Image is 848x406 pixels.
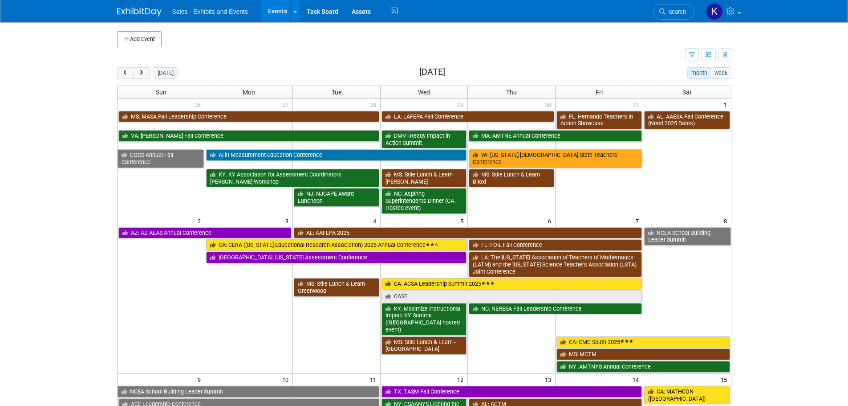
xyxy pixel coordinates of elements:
[456,374,467,385] span: 12
[720,374,731,385] span: 15
[418,89,430,96] span: Wed
[332,89,341,96] span: Tue
[469,169,554,187] a: MS: Stile Lunch & Learn - Biloxi
[419,67,445,77] h2: [DATE]
[506,89,517,96] span: Thu
[369,374,380,385] span: 11
[243,89,255,96] span: Mon
[635,215,643,226] span: 7
[459,215,467,226] span: 5
[206,169,379,187] a: KY: KY Association for Assessment Coordinators [PERSON_NAME] Workshop
[556,336,730,348] a: CA: CMC South 2025
[723,215,731,226] span: 8
[544,99,555,110] span: 30
[172,8,248,15] span: Sales - Exhibits and Events
[723,99,731,110] span: 1
[381,386,642,398] a: TX: TASM Fall Conference
[369,99,380,110] span: 28
[469,252,642,277] a: LA: The [US_STATE] Association of Teachers of Mathematics (LATM) and the [US_STATE] Science Teach...
[156,89,166,96] span: Sun
[117,31,162,47] button: Add Event
[381,130,467,148] a: DMV i-Ready Impact in Action Summit
[469,303,642,315] a: NC: NERESA Fall Leadership Conference
[381,278,642,290] a: CA: ACSA Leadership Summit 2025
[117,67,134,79] button: prev
[469,130,642,142] a: MA: AMTNE Annual Conference
[294,227,642,239] a: AL: AAFEPA 2025
[281,99,292,110] span: 27
[469,239,642,251] a: FL: FOIL Fall Conference
[381,111,555,123] a: LA: LAFEPA Fall Conference
[206,252,467,263] a: [GEOGRAPHIC_DATA]: [US_STATE] Assessment Conference
[653,4,694,20] a: Search
[665,8,686,15] span: Search
[118,111,379,123] a: MS: MASA Fall Leadership Conference
[118,386,379,398] a: NCEA School Building Leader Summit
[381,188,467,213] a: NC: Aspiring Superintendents Dinner (CA-Hosted event)
[294,278,379,296] a: MS: Stile Lunch & Learn - Greenwood
[154,67,177,79] button: [DATE]
[194,99,205,110] span: 26
[456,99,467,110] span: 29
[644,111,730,129] a: AL: AAESA Fall Conference (Need 2025 Dates)
[118,149,204,168] a: CGCS Annual Fall Conference
[556,361,730,373] a: NY: AMTNYS Annual Conference
[556,349,730,360] a: MS: MCTM
[381,291,642,302] a: CASE
[544,374,555,385] span: 13
[118,130,379,142] a: VA: [PERSON_NAME] Fall Conference
[710,67,731,79] button: week
[372,215,380,226] span: 4
[284,215,292,226] span: 3
[547,215,555,226] span: 6
[632,374,643,385] span: 14
[117,8,162,16] img: ExhibitDay
[281,374,292,385] span: 10
[556,111,642,129] a: FL: Hernando Teachers in Action Showcase
[206,149,467,161] a: AI in Measurement Education Conference
[381,303,467,336] a: KY: Maximize Instructional Impact KY Summit ([GEOGRAPHIC_DATA]-hosted event)
[294,188,379,206] a: NJ: NJCAPE Award Luncheon
[381,169,467,187] a: MS: Stile Lunch & Learn - [PERSON_NAME]
[469,149,642,168] a: WI: [US_STATE] [DEMOGRAPHIC_DATA] State Teachers’ Conference
[381,336,467,355] a: MS: Stile Lunch & Learn - [GEOGRAPHIC_DATA]
[706,3,723,20] img: Kara Haven
[644,227,730,246] a: NCEA School Building Leader Summit
[632,99,643,110] span: 31
[644,386,730,404] a: CA: MATHCON ([GEOGRAPHIC_DATA])
[197,215,205,226] span: 2
[596,89,603,96] span: Fri
[687,67,711,79] button: month
[197,374,205,385] span: 9
[682,89,692,96] span: Sat
[133,67,150,79] button: next
[118,227,292,239] a: AZ: AZ ALAS Annual Conference
[206,239,467,251] a: CA: CERA ([US_STATE] Educational Research Association) 2025 Annual Conference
